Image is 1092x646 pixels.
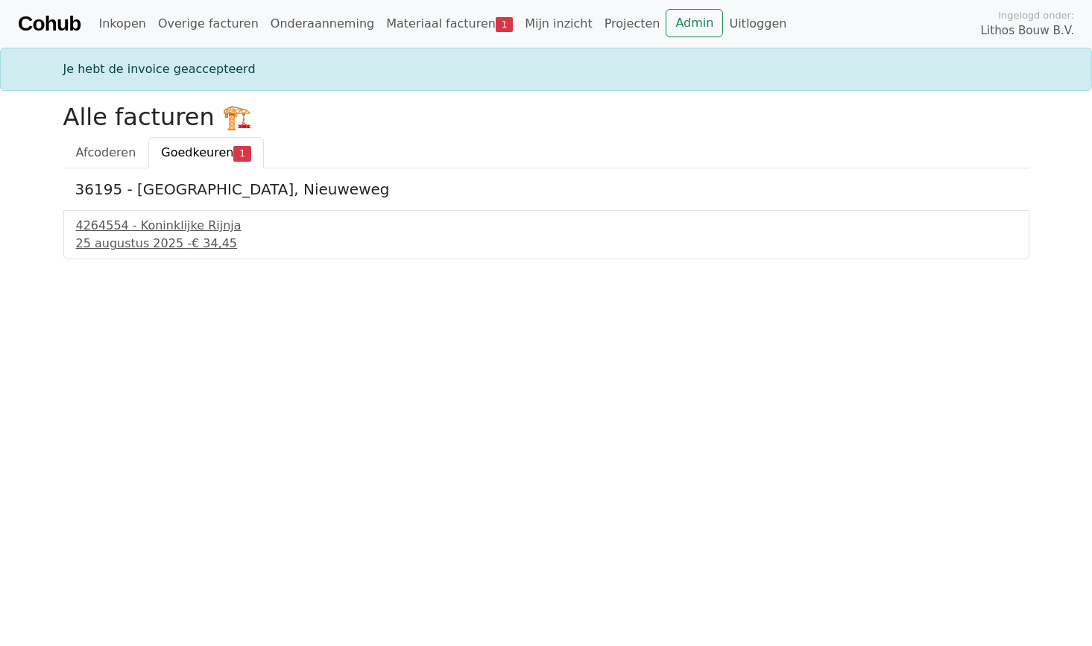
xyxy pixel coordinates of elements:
[192,236,237,250] span: € 34,45
[63,103,1029,131] h2: Alle facturen 🏗️
[75,180,1017,198] h5: 36195 - [GEOGRAPHIC_DATA], Nieuweweg
[496,17,513,32] span: 1
[981,22,1074,39] span: Lithos Bouw B.V.
[76,235,1017,253] div: 25 augustus 2025 -
[148,137,263,168] a: Goedkeuren1
[998,8,1074,22] span: Ingelogd onder:
[599,9,666,39] a: Projecten
[152,9,265,39] a: Overige facturen
[76,217,1017,235] div: 4264554 - Koninklijke Rijnja
[54,60,1038,78] div: Je hebt de invoice geaccepteerd
[76,217,1017,253] a: 4264554 - Koninklijke Rijnja25 augustus 2025 -€ 34,45
[92,9,151,39] a: Inkopen
[519,9,599,39] a: Mijn inzicht
[76,145,136,159] span: Afcoderen
[233,146,250,161] span: 1
[161,145,233,159] span: Goedkeuren
[18,6,81,42] a: Cohub
[380,9,519,39] a: Materiaal facturen1
[666,9,723,37] a: Admin
[265,9,380,39] a: Onderaanneming
[63,137,149,168] a: Afcoderen
[723,9,792,39] a: Uitloggen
